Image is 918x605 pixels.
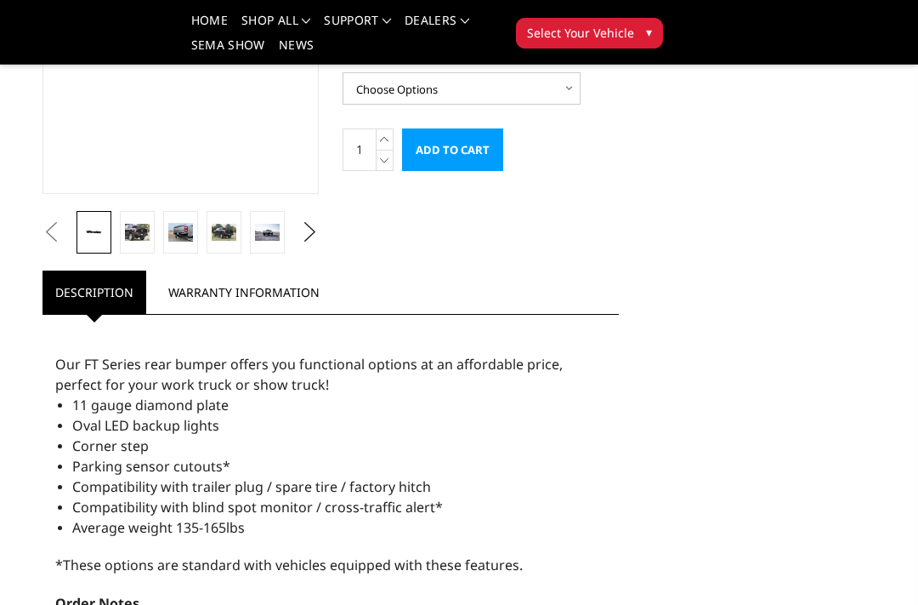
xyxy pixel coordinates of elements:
[55,355,563,394] span: Our FT Series rear bumper offers you functional options at an affordable price, perfect for your ...
[527,24,634,42] span: Select Your Vehicle
[405,14,469,39] a: Dealers
[241,14,310,39] a: shop all
[255,224,280,240] img: 2019-2025 Ram 2500-3500 - FT Series - Rear Bumper
[55,556,523,574] span: *These options are standard with vehicles equipped with these features.
[38,220,64,245] button: Previous
[72,457,230,476] span: Parking sensor cutouts*
[191,14,228,39] a: Home
[646,23,652,41] span: ▾
[212,224,236,240] img: 2019-2025 Ram 2500-3500 - FT Series - Rear Bumper
[72,518,245,537] span: Average weight 135-165lbs
[402,128,503,171] input: Add to Cart
[156,271,332,314] a: Warranty Information
[516,18,663,49] button: Select Your Vehicle
[72,437,149,455] span: Corner step
[324,14,391,39] a: Support
[125,224,150,240] img: 2019-2025 Ram 2500-3500 - FT Series - Rear Bumper
[279,39,314,64] a: News
[42,271,146,314] a: Description
[72,477,431,496] span: Compatibility with trailer plug / spare tire / factory hitch
[191,39,265,64] a: SEMA Show
[297,220,323,245] button: Next
[72,416,219,435] span: Oval LED backup lights
[168,223,193,242] img: 2019-2025 Ram 2500-3500 - FT Series - Rear Bumper
[72,396,229,414] span: 11 gauge diamond plate
[72,498,443,517] span: Compatibility with blind spot monitor / cross-traffic alert*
